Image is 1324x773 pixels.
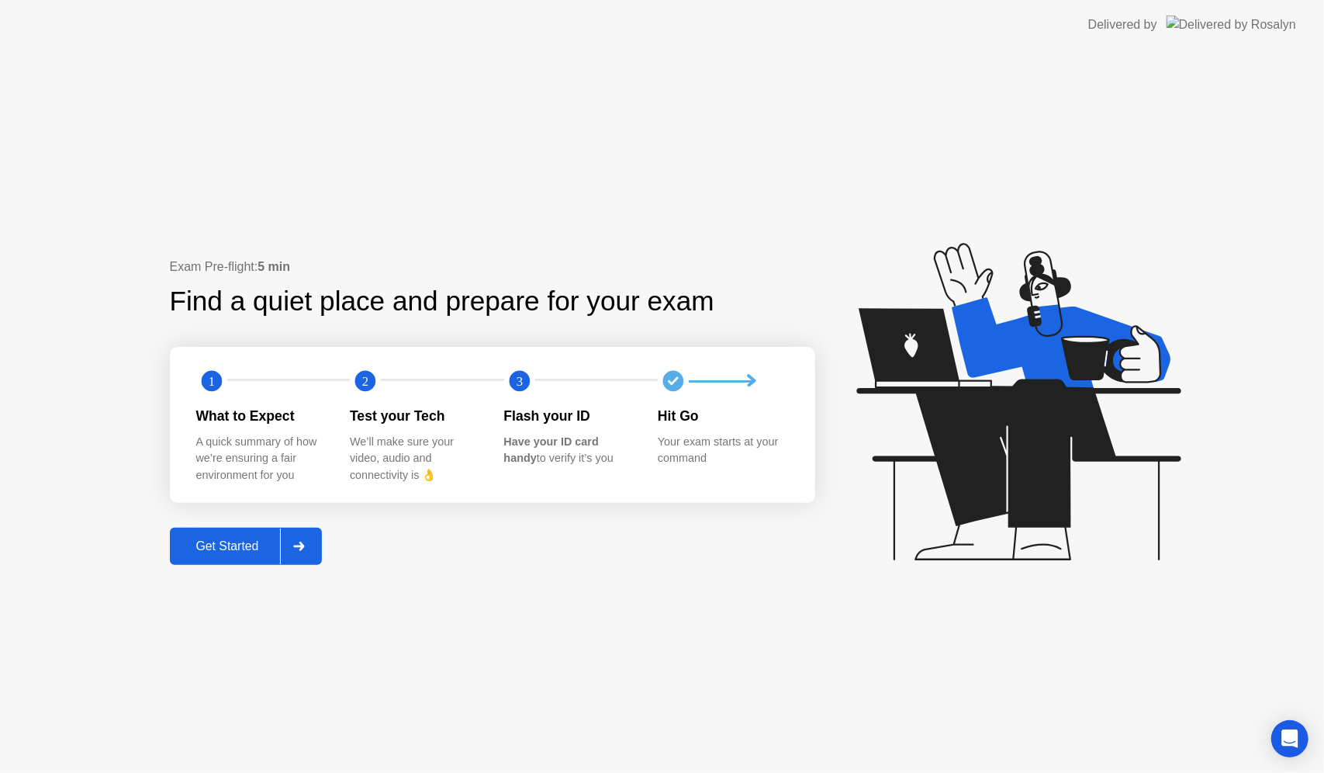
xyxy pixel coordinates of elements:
[504,434,634,467] div: to verify it’s you
[208,374,214,389] text: 1
[170,258,815,276] div: Exam Pre-flight:
[350,406,479,426] div: Test your Tech
[170,281,717,322] div: Find a quiet place and prepare for your exam
[170,528,323,565] button: Get Started
[362,374,368,389] text: 2
[1271,720,1308,757] div: Open Intercom Messenger
[196,406,326,426] div: What to Expect
[175,539,281,553] div: Get Started
[1167,16,1296,33] img: Delivered by Rosalyn
[516,374,522,389] text: 3
[504,406,634,426] div: Flash your ID
[658,406,787,426] div: Hit Go
[196,434,326,484] div: A quick summary of how we’re ensuring a fair environment for you
[258,260,290,273] b: 5 min
[1088,16,1157,34] div: Delivered by
[658,434,787,467] div: Your exam starts at your command
[504,435,599,465] b: Have your ID card handy
[350,434,479,484] div: We’ll make sure your video, audio and connectivity is 👌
